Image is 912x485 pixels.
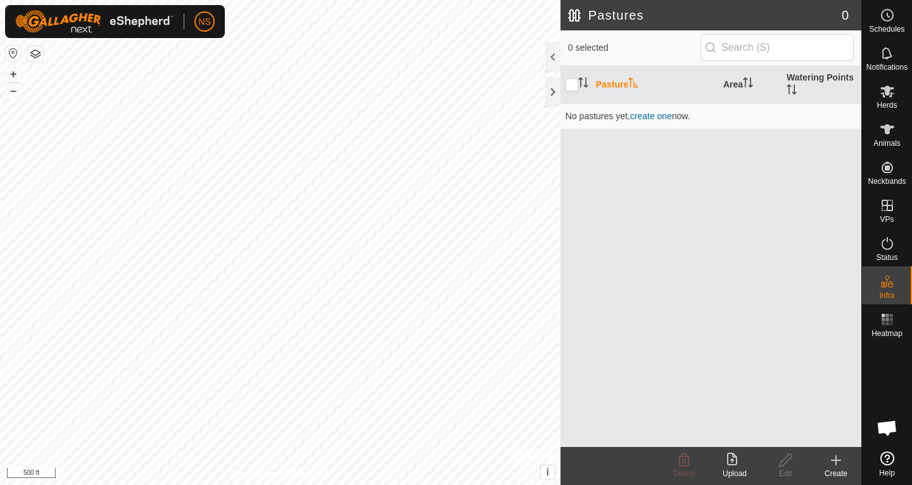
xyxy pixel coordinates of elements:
[877,101,897,109] span: Herds
[293,469,330,480] a: Contact Us
[787,86,797,96] p-sorticon: Activate to sort
[15,10,174,33] img: Gallagher Logo
[782,66,861,104] th: Watering Points
[560,103,861,129] td: No pastures yet
[869,25,904,33] span: Schedules
[760,468,811,479] div: Edit
[866,63,908,71] span: Notifications
[718,66,782,104] th: Area
[811,468,861,479] div: Create
[876,254,897,261] span: Status
[628,111,690,121] span: , now.
[547,467,549,477] span: i
[743,79,753,89] p-sorticon: Activate to sort
[6,83,21,98] button: –
[879,469,895,477] span: Help
[578,79,588,89] p-sorticon: Activate to sort
[541,465,555,479] button: i
[880,216,894,223] span: VPs
[198,15,210,29] span: NS
[871,330,902,337] span: Heatmap
[568,8,842,23] h2: Pastures
[879,292,894,299] span: Infra
[28,46,43,61] button: Map Layers
[6,46,21,61] button: Reset Map
[709,468,760,479] div: Upload
[630,111,672,121] span: create one
[868,178,906,185] span: Neckbands
[862,446,912,482] a: Help
[700,34,854,61] input: Search (S)
[842,6,849,25] span: 0
[673,469,695,478] span: Delete
[873,139,901,147] span: Animals
[628,79,638,89] p-sorticon: Activate to sort
[868,409,906,447] div: Open chat
[230,469,277,480] a: Privacy Policy
[6,67,21,82] button: +
[568,41,700,55] span: 0 selected
[591,66,718,104] th: Pasture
